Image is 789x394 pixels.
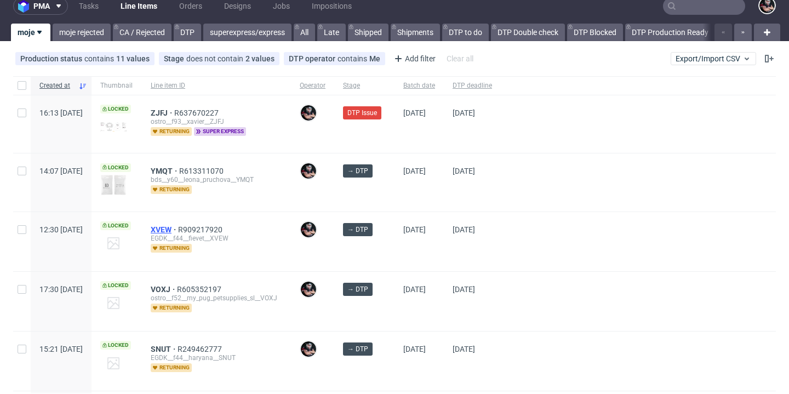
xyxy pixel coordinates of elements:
[53,24,111,41] a: moje rejected
[100,341,131,350] span: Locked
[301,163,316,179] img: Sylwia Święćkowska
[151,304,192,312] span: returning
[151,167,179,175] a: YMQT
[11,24,50,41] a: moje
[347,344,368,354] span: → DTP
[390,50,438,67] div: Add filter
[151,353,282,362] div: EGDK__f44__haryana__SNUT
[289,54,338,63] span: DTP operator
[194,127,246,136] span: super express
[444,51,476,66] div: Clear all
[403,285,426,294] span: [DATE]
[403,167,426,175] span: [DATE]
[186,54,245,63] span: does not contain
[151,294,282,302] div: ostro__f52__my_pug_petsupplies_sl__VOXJ
[113,24,171,41] a: CA / Rejected
[453,81,492,90] span: DTP deadline
[151,109,174,117] a: ZJFJ
[39,109,83,117] span: 16:13 [DATE]
[491,24,565,41] a: DTP Double check
[453,109,475,117] span: [DATE]
[245,54,275,63] div: 2 values
[39,225,83,234] span: 12:30 [DATE]
[151,185,192,194] span: returning
[39,167,83,175] span: 14:07 [DATE]
[39,81,74,90] span: Created at
[164,54,186,63] span: Stage
[151,244,192,253] span: returning
[151,175,282,184] div: bds__y60__leona_pruchova__YMQT
[403,225,426,234] span: [DATE]
[301,105,316,121] img: Sylwia Święćkowska
[301,222,316,237] img: Sylwia Święćkowska
[301,341,316,357] img: Sylwia Święćkowska
[347,166,368,176] span: → DTP
[567,24,623,41] a: DTP Blocked
[33,2,50,10] span: pma
[453,345,475,353] span: [DATE]
[177,285,224,294] a: R605352197
[100,105,131,113] span: Locked
[671,52,756,65] button: Export/Import CSV
[151,117,282,126] div: ostro__f93__xavier__ZJFJ
[174,109,221,117] a: R637670227
[179,167,226,175] a: R613311070
[442,24,489,41] a: DTP to do
[403,109,426,117] span: [DATE]
[178,225,225,234] a: R909217920
[39,285,83,294] span: 17:30 [DATE]
[151,345,178,353] a: SNUT
[347,284,368,294] span: → DTP
[174,24,201,41] a: DTP
[343,81,386,90] span: Stage
[338,54,369,63] span: contains
[203,24,291,41] a: superexpress/express
[676,54,751,63] span: Export/Import CSV
[369,54,380,63] div: Me
[453,225,475,234] span: [DATE]
[453,285,475,294] span: [DATE]
[391,24,440,41] a: Shipments
[151,225,178,234] a: XVEW
[151,127,192,136] span: returning
[100,221,131,230] span: Locked
[151,234,282,243] div: EGDK__f44__fievet__XVEW
[84,54,116,63] span: contains
[625,24,715,41] a: DTP Production Ready
[294,24,315,41] a: All
[403,81,435,90] span: Batch date
[151,81,282,90] span: Line item ID
[403,345,426,353] span: [DATE]
[100,281,131,290] span: Locked
[39,345,83,353] span: 15:21 [DATE]
[348,24,388,41] a: Shipped
[301,282,316,297] img: Sylwia Święćkowska
[453,167,475,175] span: [DATE]
[151,363,192,372] span: returning
[151,285,177,294] a: VOXJ
[100,174,127,196] img: data
[100,122,127,132] img: version_two_editor_design.png
[100,163,131,172] span: Locked
[317,24,346,41] a: Late
[116,54,150,63] div: 11 values
[20,54,84,63] span: Production status
[178,345,224,353] a: R249462777
[347,108,377,118] span: DTP Issue
[100,81,133,90] span: Thumbnail
[300,81,325,90] span: Operator
[347,225,368,235] span: → DTP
